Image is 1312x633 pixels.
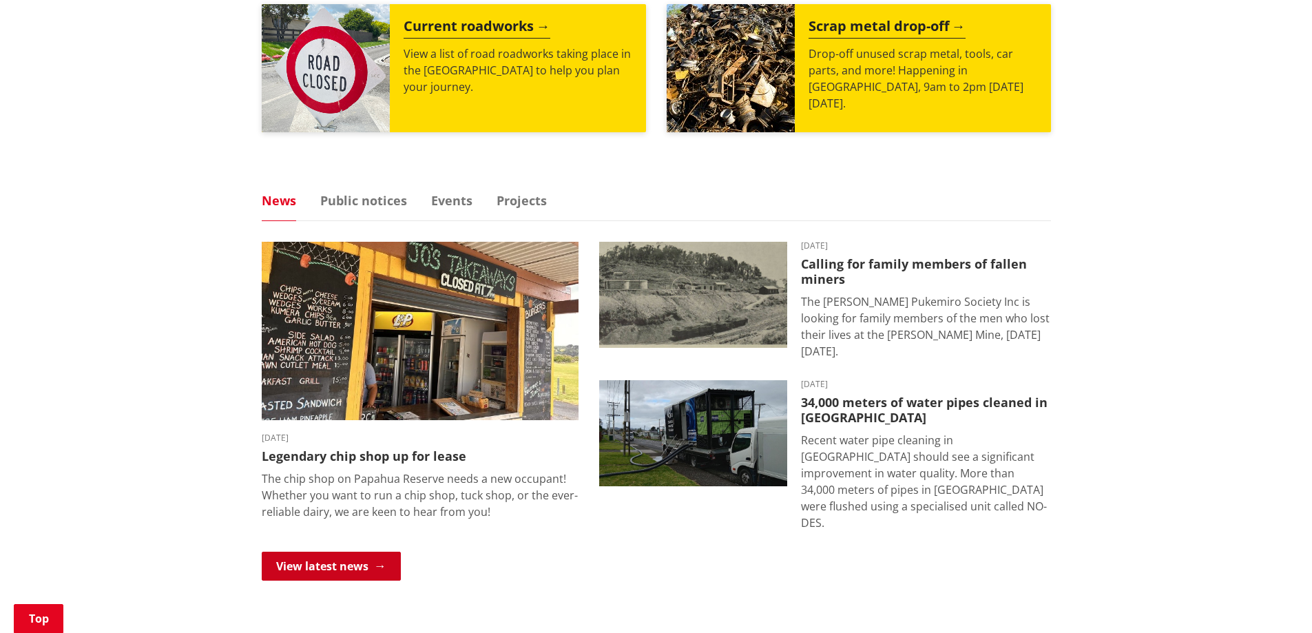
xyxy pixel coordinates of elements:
p: Recent water pipe cleaning in [GEOGRAPHIC_DATA] should see a significant improvement in water qua... [801,432,1051,531]
img: NO-DES unit flushing water pipes in Huntly [599,380,787,486]
a: Outdoor takeaway stand with chalkboard menus listing various foods, like burgers and chips. A fri... [262,242,579,520]
a: Events [431,194,472,207]
img: Glen Afton Mine 1939 [599,242,787,348]
p: The [PERSON_NAME] Pukemiro Society Inc is looking for family members of the men who lost their li... [801,293,1051,360]
img: Jo's takeaways, Papahua Reserve, Raglan [262,242,579,420]
p: Drop-off unused scrap metal, tools, car parts, and more! Happening in [GEOGRAPHIC_DATA], 9am to 2... [809,45,1037,112]
p: View a list of road roadworks taking place in the [GEOGRAPHIC_DATA] to help you plan your journey. [404,45,632,95]
p: The chip shop on Papahua Reserve needs a new occupant! Whether you want to run a chip shop, tuck ... [262,470,579,520]
a: Current roadworks View a list of road roadworks taking place in the [GEOGRAPHIC_DATA] to help you... [262,4,646,132]
a: A black-and-white historic photograph shows a hillside with trees, small buildings, and cylindric... [599,242,1051,360]
a: Public notices [320,194,407,207]
time: [DATE] [801,380,1051,388]
h3: 34,000 meters of water pipes cleaned in [GEOGRAPHIC_DATA] [801,395,1051,425]
h2: Current roadworks [404,18,550,39]
a: [DATE] 34,000 meters of water pipes cleaned in [GEOGRAPHIC_DATA] Recent water pipe cleaning in [G... [599,380,1051,531]
a: Projects [497,194,547,207]
img: Road closed sign [262,4,390,132]
time: [DATE] [801,242,1051,250]
a: News [262,194,296,207]
iframe: Messenger Launcher [1249,575,1298,625]
time: [DATE] [262,434,579,442]
h3: Calling for family members of fallen miners [801,257,1051,287]
h2: Scrap metal drop-off [809,18,966,39]
h3: Legendary chip shop up for lease [262,449,579,464]
img: Scrap metal collection [667,4,795,132]
a: A massive pile of rusted scrap metal, including wheels and various industrial parts, under a clea... [667,4,1051,132]
a: View latest news [262,552,401,581]
a: Top [14,604,63,633]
